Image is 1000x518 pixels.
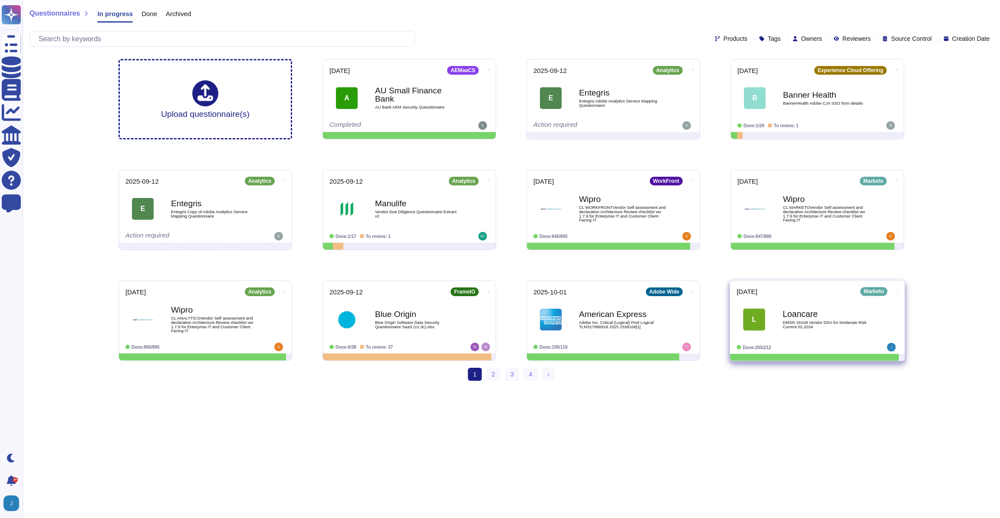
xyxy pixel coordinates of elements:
[744,198,766,220] img: Logo
[132,345,160,350] span: Done: 865/895
[481,343,490,351] img: user
[533,121,640,130] div: Action required
[375,310,462,318] b: Blue Origin
[375,86,462,103] b: AU Small Finance Bank
[539,234,568,239] span: Done: 845/895
[366,234,391,239] span: To review: 1
[375,320,462,329] span: Blue Origin Software Data Security Questionnaire SaaS (v1.3c).xlsx
[161,80,250,118] div: Upload questionnaire(s)
[447,66,479,75] div: AEMaaCS
[768,36,781,42] span: Tags
[579,99,666,107] span: Entegris Adobe Analytics Service Mapping Questionnaire
[487,368,500,381] a: 2
[801,36,822,42] span: Owners
[842,36,871,42] span: Reviewers
[682,121,691,130] img: user
[171,210,258,218] span: Entegris Copy of Adobe Analytics Service Mapping Questionnaire
[166,10,191,17] span: Archived
[743,234,772,239] span: Done: 847/895
[539,345,568,350] span: Done: 105/119
[451,287,479,296] div: FrameIO
[743,308,765,330] div: L
[171,199,258,208] b: Entegris
[336,234,356,239] span: Done: 1/17
[3,495,19,511] img: user
[375,210,462,218] span: Vendor Due Diligence Questionnaire Extract v2
[505,368,519,381] a: 3
[274,232,283,241] img: user
[336,309,358,330] img: Logo
[737,67,758,74] span: [DATE]
[125,232,232,241] div: Action required
[125,289,146,295] span: [DATE]
[783,205,870,222] span: CL MARKETOVendor Self assessment and declaration Architecture Review checklist ver 1.7.9 for Ente...
[682,343,691,351] img: user
[274,343,283,351] img: user
[860,177,887,185] div: Marketo
[34,31,414,46] input: Search by keywords
[2,494,25,513] button: user
[533,67,567,74] span: 2025-09-12
[860,287,888,296] div: Marketo
[886,121,895,130] img: user
[533,178,554,185] span: [DATE]
[375,199,462,208] b: Manulife
[783,101,870,106] span: BannerHealth Adobe CJA SSO form details
[449,177,479,185] div: Analytics
[743,345,771,350] span: Done: 205/212
[737,288,757,295] span: [DATE]
[540,198,562,220] img: Logo
[737,178,758,185] span: [DATE]
[30,10,80,17] span: Questionnaires
[97,10,133,17] span: In progress
[783,91,870,99] b: Banner Health
[887,343,896,352] img: user
[646,287,683,296] div: Adobe Wide
[579,195,666,203] b: Wipro
[329,67,350,74] span: [DATE]
[366,345,393,350] span: To review: 37
[375,105,462,109] span: AU Bank AEM Security Quesstionaire
[533,289,567,295] span: 2025-10-01
[336,87,358,109] div: A
[579,320,666,329] span: Adobe Inc. Critical (Logical) Post Logical TLM317888918 2025 2338106[1]
[540,87,562,109] div: E
[774,123,799,128] span: To review: 1
[579,205,666,222] span: CL WORKFRONTVendor Self assessment and declaration Architecture Review checklist ver 1.7.9 for En...
[783,195,870,203] b: Wipro
[886,232,895,241] img: user
[650,177,683,185] div: WorkFront
[468,368,482,381] span: 1
[783,320,870,329] span: DMSR 29108 Vendor DDA for Moderate Risk Current 02.2024
[547,371,549,378] span: ›
[132,309,154,330] img: Logo
[724,36,747,42] span: Products
[245,287,275,296] div: Analytics
[13,477,18,482] div: 9+
[952,36,990,42] span: Creation Date
[171,316,258,333] span: CL ANALYTICSVendor Self assessment and declaration Architecture Review checklist ver 1.7.9 for En...
[744,87,766,109] div: B
[336,345,356,350] span: Done: 0/38
[132,198,154,220] div: E
[329,178,363,185] span: 2025-09-12
[171,306,258,314] b: Wipro
[478,232,487,241] img: user
[540,309,562,330] img: Logo
[653,66,683,75] div: Analytics
[141,10,157,17] span: Done
[478,121,487,130] img: user
[743,123,764,128] span: Done: 1/29
[814,66,887,75] div: Experience Cloud Offering
[891,36,931,42] span: Source Control
[579,89,666,97] b: Entegris
[783,310,870,318] b: Loancare
[329,121,436,130] div: Completed
[523,368,537,381] a: 4
[579,310,666,318] b: American Express
[470,343,479,351] img: user
[336,198,358,220] img: Logo
[682,232,691,241] img: user
[329,289,363,295] span: 2025-09-12
[125,178,159,185] span: 2025-09-12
